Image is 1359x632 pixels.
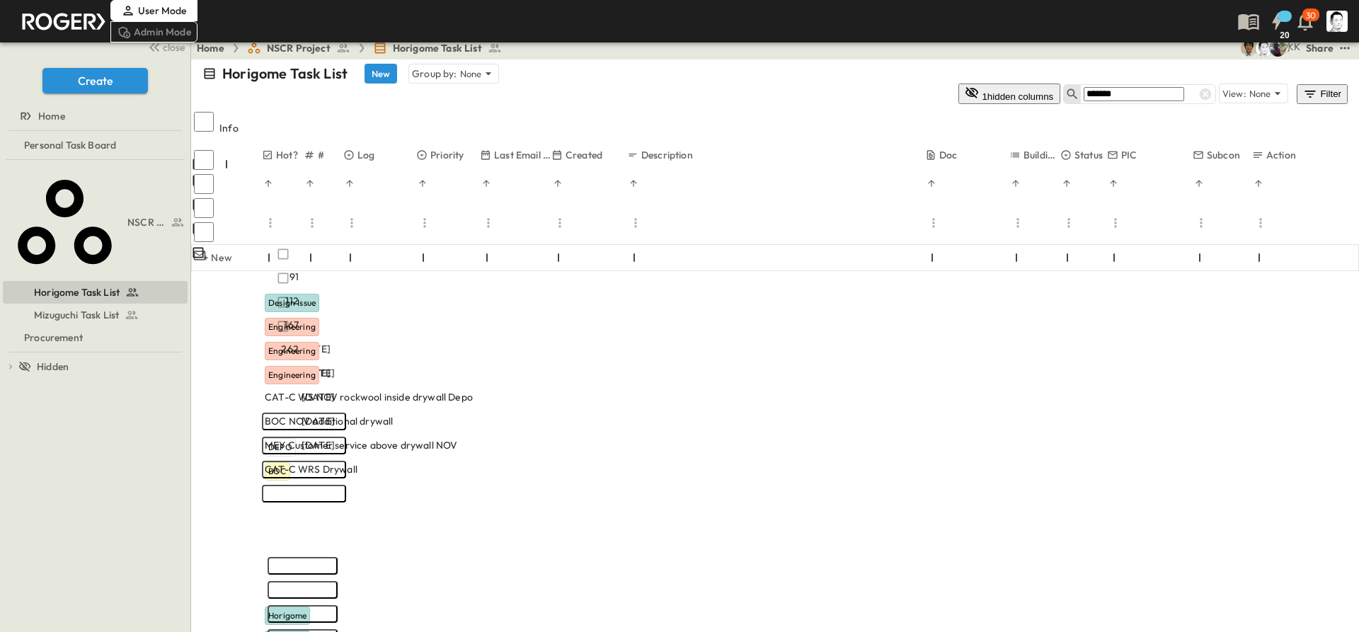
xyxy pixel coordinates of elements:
[34,285,120,299] span: Horigome Task List
[1269,40,1286,57] img: Joshua Whisenant (josh@tryroger.com)
[194,150,214,170] input: Select row
[142,37,188,57] button: close
[247,41,350,55] a: NSCR Project
[267,41,331,55] span: NSCR Project
[8,163,185,281] a: NSCR Project
[38,109,65,123] span: Home
[393,41,482,55] span: Horigome Task List
[1280,30,1289,40] h6: 20
[163,40,185,54] span: close
[3,163,188,281] div: NSCR Projecttest
[285,294,299,308] span: 112
[265,438,457,452] span: MEY Customer service above drywall NOV
[1326,11,1348,32] img: Profile Picture
[1263,8,1291,34] button: 20
[219,108,262,148] div: Info
[1336,40,1353,57] button: test
[1283,40,1300,54] div: 水口 浩一 (MIZUGUCHI Koichi) (mizuguti@bcd.taisei.co.jp)
[284,318,299,332] span: 167
[34,308,119,322] span: Mizuguchi Task List
[281,342,299,356] span: 262
[3,135,185,155] a: Personal Task Board
[3,304,188,326] div: Mizuguchi Task Listtest
[194,198,214,218] input: Select row
[222,64,348,84] p: Horigome Task List
[3,328,185,347] a: Procurement
[3,282,185,302] a: Horigome Task List
[1306,10,1316,21] p: 30
[1249,86,1271,100] p: None
[194,222,214,242] input: Select row
[197,41,510,55] nav: breadcrumbs
[3,106,185,126] a: Home
[110,21,197,42] div: Admin Mode
[194,112,214,132] input: Select all rows
[3,326,188,349] div: Procurementtest
[1297,84,1348,104] button: Filter
[265,462,357,476] span: CAT-C WRS Drywall
[197,41,224,55] a: Home
[958,84,1060,104] button: 1hidden columns
[265,390,473,404] span: CAT-C WS NOV rockwool inside drywall Depo
[3,305,185,325] a: Mizuguchi Task List
[3,134,188,156] div: Personal Task Boardtest
[194,174,214,194] input: Select row
[24,138,116,152] span: Personal Task Board
[1255,40,1272,57] img: 堀米 康介(K.HORIGOME) (horigome@bcd.taisei.co.jp)
[289,270,299,284] span: 91
[460,67,482,81] p: None
[1302,86,1342,102] div: Filter
[412,67,457,81] p: Group by:
[3,281,188,304] div: Horigome Task Listtest
[1241,40,1258,57] img: 戸島 太一 (T.TOJIMA) (tzmtit00@pub.taisei.co.jp)
[373,41,502,55] a: Horigome Task List
[127,215,167,229] span: NSCR Project
[1306,41,1334,55] div: Share
[365,64,397,84] button: New
[42,68,148,93] button: Create
[1222,87,1246,100] p: View:
[37,360,69,374] span: Hidden
[265,414,393,428] span: BOC NOV additional drywall
[24,331,83,345] span: Procurement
